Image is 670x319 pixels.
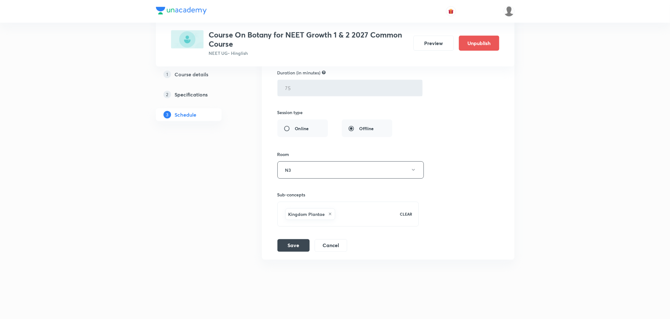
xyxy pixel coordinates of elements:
[277,151,289,158] h6: Room
[400,211,412,217] p: CLEAR
[277,69,321,76] h6: Duration (in minutes)
[156,68,242,80] a: 1Course details
[278,80,422,96] input: 75
[163,70,171,78] p: 1
[209,30,408,49] h3: Course On Botany for NEET Growth 1 & 2 2027 Common Course
[322,70,326,75] div: Not allow to edit for recorded type class
[448,9,454,14] img: avatar
[175,70,209,78] h5: Course details
[175,90,208,98] h5: Specifications
[163,90,171,98] p: 2
[413,36,454,51] button: Preview
[171,30,204,49] img: 3D6B0C9D-045C-488B-A100-B66DAB15E3CD_plus.png
[288,211,325,217] h6: Kingdom Plantae
[459,36,499,51] button: Unpublish
[156,88,242,101] a: 2Specifications
[209,50,408,56] p: NEET UG • Hinglish
[315,239,347,252] button: Cancel
[156,7,207,16] a: Company Logo
[156,7,207,14] img: Company Logo
[163,111,171,118] p: 3
[277,191,419,198] h6: Sub-concepts
[175,111,197,118] h5: Schedule
[277,239,310,252] button: Save
[504,6,514,17] img: Vivek Patil
[277,161,424,179] button: N3
[277,109,303,116] h6: Session type
[446,6,456,16] button: avatar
